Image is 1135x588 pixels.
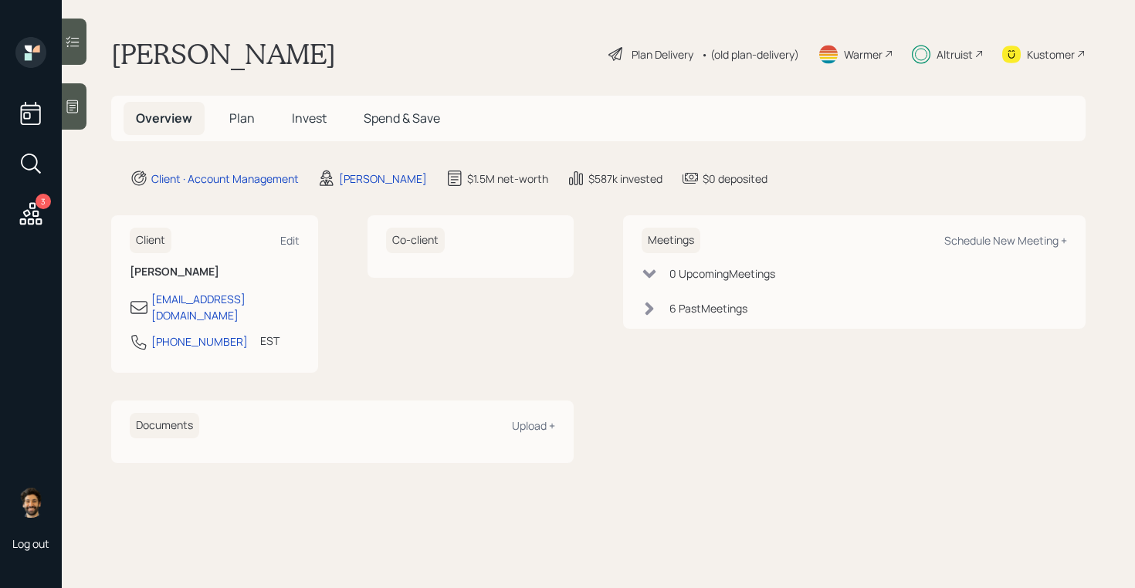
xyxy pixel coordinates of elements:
[512,418,555,433] div: Upload +
[703,171,767,187] div: $0 deposited
[151,171,299,187] div: Client · Account Management
[386,228,445,253] h6: Co-client
[844,46,883,63] div: Warmer
[292,110,327,127] span: Invest
[467,171,548,187] div: $1.5M net-worth
[339,171,427,187] div: [PERSON_NAME]
[588,171,662,187] div: $587k invested
[1027,46,1075,63] div: Kustomer
[632,46,693,63] div: Plan Delivery
[111,37,336,71] h1: [PERSON_NAME]
[260,333,280,349] div: EST
[136,110,192,127] span: Overview
[937,46,973,63] div: Altruist
[130,265,300,279] h6: [PERSON_NAME]
[130,228,171,253] h6: Client
[229,110,255,127] span: Plan
[669,300,747,316] div: 6 Past Meeting s
[130,413,199,438] h6: Documents
[669,265,775,282] div: 0 Upcoming Meeting s
[12,536,49,551] div: Log out
[151,291,300,323] div: [EMAIL_ADDRESS][DOMAIN_NAME]
[280,233,300,248] div: Edit
[151,333,248,350] div: [PHONE_NUMBER]
[701,46,799,63] div: • (old plan-delivery)
[642,228,700,253] h6: Meetings
[944,233,1067,248] div: Schedule New Meeting +
[364,110,440,127] span: Spend & Save
[36,194,51,209] div: 3
[15,487,46,518] img: eric-schwartz-headshot.png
